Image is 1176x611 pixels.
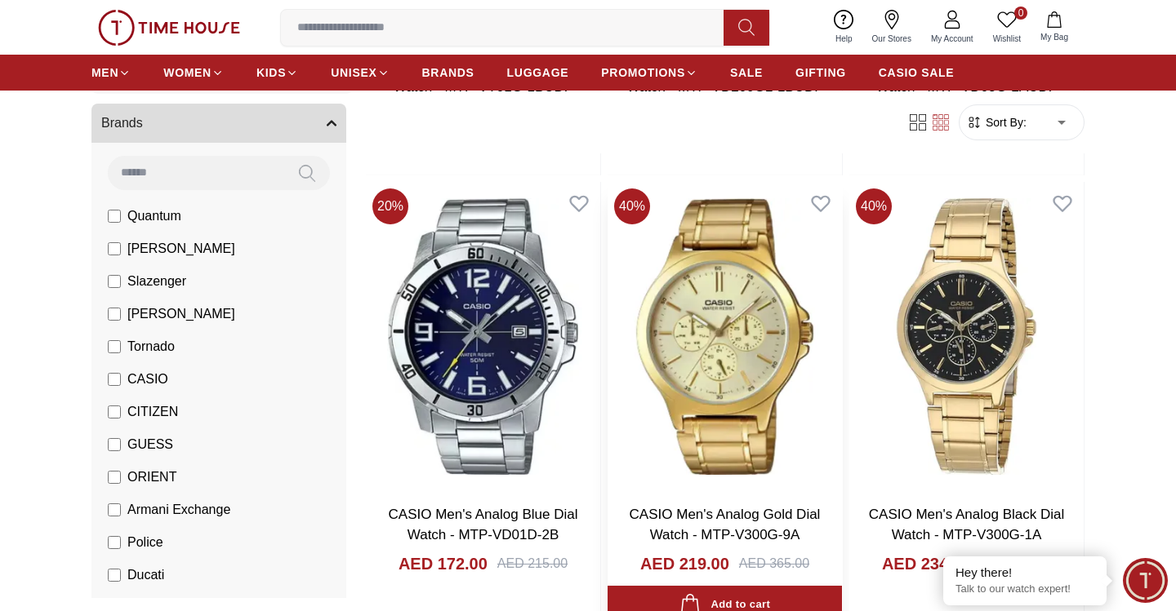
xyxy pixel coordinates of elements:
[108,471,121,484] input: ORIENT
[127,533,163,552] span: Police
[127,337,175,356] span: Tornado
[127,467,176,487] span: ORIENT
[91,58,131,87] a: MEN
[127,272,186,291] span: Slazenger
[331,64,376,81] span: UNISEX
[101,113,143,133] span: Brands
[108,340,121,353] input: Tornado
[256,58,298,87] a: KIDS
[98,10,240,46] img: ...
[127,239,235,259] span: [PERSON_NAME]
[127,402,178,422] span: CITIZEN
[795,58,846,87] a: GIFTING
[127,565,164,585] span: Ducati
[108,503,121,516] input: Armani Exchange
[331,58,389,87] a: UNISEX
[739,554,809,573] div: AED 365.00
[127,304,235,324] span: [PERSON_NAME]
[108,569,121,582] input: Ducati
[882,552,971,575] h4: AED 234.00
[91,104,346,143] button: Brands
[601,58,697,87] a: PROMOTIONS
[422,64,474,81] span: BRANDS
[614,188,650,224] span: 40 %
[108,536,121,549] input: Police
[366,182,600,490] img: CASIO Men's Analog Blue Dial Watch - MTP-VD01D-2B
[127,370,168,389] span: CASIO
[966,114,1027,131] button: Sort By:
[127,206,181,226] span: Quantum
[730,64,763,81] span: SALE
[507,58,569,87] a: LUGGAGE
[795,64,846,81] span: GIFTING
[601,64,685,81] span: PROMOTIONS
[924,33,980,45] span: My Account
[862,7,921,48] a: Our Stores
[1123,558,1168,603] div: Chat Widget
[507,64,569,81] span: LUGGAGE
[869,507,1064,543] a: CASIO Men's Analog Black Dial Watch - MTP-V300G-1A
[955,582,1094,596] p: Talk to our watch expert!
[866,33,918,45] span: Our Stores
[127,435,173,454] span: GUESS
[422,58,474,87] a: BRANDS
[630,507,821,543] a: CASIO Men's Analog Gold Dial Watch - MTP-V300G-9A
[879,64,955,81] span: CASIO SALE
[108,242,121,255] input: [PERSON_NAME]
[372,188,408,224] span: 20 %
[608,182,842,490] img: CASIO Men's Analog Gold Dial Watch - MTP-V300G-9A
[163,64,212,81] span: WOMEN
[399,552,488,575] h4: AED 172.00
[987,33,1027,45] span: Wishlist
[108,275,121,288] input: Slazenger
[163,58,224,87] a: WOMEN
[1014,7,1027,20] span: 0
[91,64,118,81] span: MEN
[1031,8,1078,46] button: My Bag
[640,552,729,575] h4: AED 219.00
[108,373,121,386] input: CASIO
[108,405,121,418] input: CITIZEN
[879,58,955,87] a: CASIO SALE
[982,114,1027,131] span: Sort By:
[829,33,859,45] span: Help
[955,565,1094,581] div: Hey there!
[849,182,1084,490] img: CASIO Men's Analog Black Dial Watch - MTP-V300G-1A
[981,554,1051,573] div: AED 390.00
[730,58,763,87] a: SALE
[256,64,286,81] span: KIDS
[108,210,121,223] input: Quantum
[856,188,892,224] span: 40 %
[826,7,862,48] a: Help
[108,308,121,321] input: [PERSON_NAME]
[983,7,1031,48] a: 0Wishlist
[1034,31,1075,43] span: My Bag
[389,507,578,543] a: CASIO Men's Analog Blue Dial Watch - MTP-VD01D-2B
[497,554,568,573] div: AED 215.00
[127,500,230,520] span: Armani Exchange
[108,438,121,451] input: GUESS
